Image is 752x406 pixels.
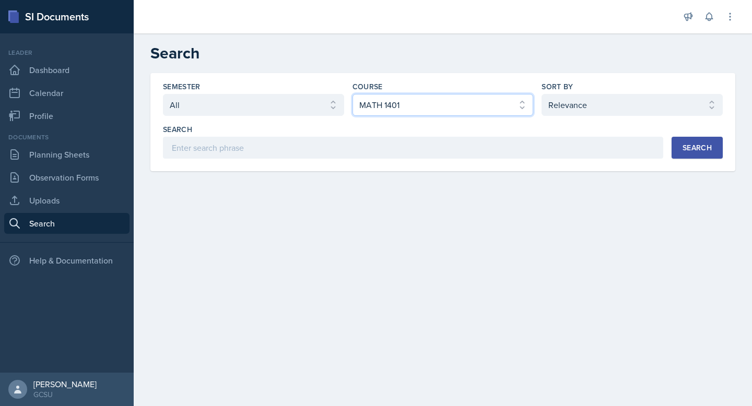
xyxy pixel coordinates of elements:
a: Calendar [4,82,130,103]
a: Uploads [4,190,130,211]
input: Enter search phrase [163,137,663,159]
label: Search [163,124,192,135]
a: Search [4,213,130,234]
div: Search [683,144,712,152]
a: Profile [4,105,130,126]
label: Sort By [542,81,573,92]
h2: Search [150,44,735,63]
div: Documents [4,133,130,142]
a: Observation Forms [4,167,130,188]
button: Search [672,137,723,159]
label: Course [352,81,383,92]
div: Help & Documentation [4,250,130,271]
div: GCSU [33,389,97,400]
a: Planning Sheets [4,144,130,165]
div: Leader [4,48,130,57]
label: Semester [163,81,201,92]
a: Dashboard [4,59,130,80]
div: [PERSON_NAME] [33,379,97,389]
